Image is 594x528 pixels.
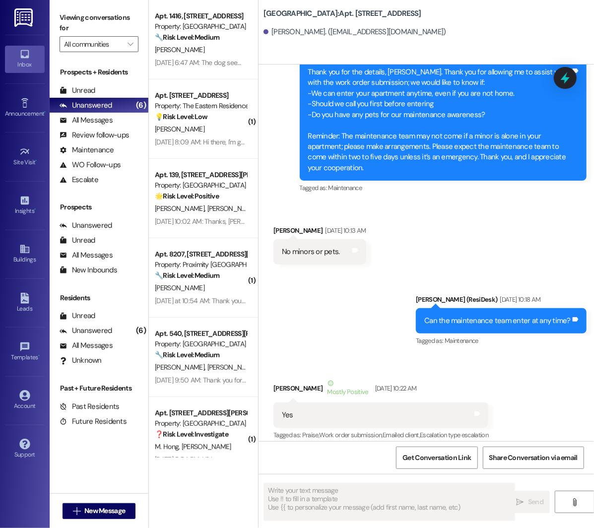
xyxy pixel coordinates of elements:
div: Property: The Eastern Residences at [GEOGRAPHIC_DATA] [155,101,247,111]
div: No minors or pets. [282,247,340,257]
span: • [44,109,46,116]
div: [DATE] 5:54 PM: Hi! I was wondering if you have any guidance on how to connect our TV to Spectrum... [155,455,466,464]
div: Prospects [50,202,148,212]
div: Property: [GEOGRAPHIC_DATA] [155,339,247,349]
i:  [73,507,80,515]
div: Property: Proximity [GEOGRAPHIC_DATA] [155,260,247,270]
span: Maintenance [445,336,478,345]
div: [DATE] 10:18 AM [498,294,541,305]
span: • [38,352,40,359]
input: All communities [64,36,123,52]
div: (6) [133,323,148,338]
a: Site Visit • [5,143,45,170]
div: All Messages [60,340,113,351]
div: Apt. 8207, [STREET_ADDRESS][PERSON_NAME] [155,249,247,260]
div: [PERSON_NAME] [273,378,488,402]
div: Tagged as: [273,428,488,442]
div: Tagged as: [300,181,587,195]
div: [DATE] 10:13 AM [323,225,366,236]
span: Maintenance [328,184,362,192]
a: Buildings [5,241,45,267]
div: Past Residents [60,401,120,412]
span: Work order submission , [319,431,383,439]
span: New Message [84,506,125,516]
div: Apt. 139, [STREET_ADDRESS][PERSON_NAME] [155,170,247,180]
div: Unread [60,235,95,246]
div: Apt. [STREET_ADDRESS][PERSON_NAME] [155,408,247,418]
span: Get Conversation Link [402,453,471,463]
div: Property: [GEOGRAPHIC_DATA] [155,180,247,191]
span: [PERSON_NAME] [155,283,204,292]
span: [PERSON_NAME] [155,45,204,54]
img: ResiDesk Logo [14,8,35,27]
span: [PERSON_NAME] [155,125,204,133]
strong: 🔧 Risk Level: Medium [155,271,219,280]
label: Viewing conversations for [60,10,138,36]
div: [PERSON_NAME] [273,225,366,239]
strong: 🌟 Risk Level: Positive [155,192,219,200]
span: [PERSON_NAME] [155,204,207,213]
i:  [517,498,524,506]
div: Unanswered [60,326,112,336]
div: All Messages [60,250,113,261]
a: Insights • [5,192,45,219]
strong: 🔧 Risk Level: Medium [155,33,219,42]
span: Praise , [302,431,319,439]
div: Prospects + Residents [50,67,148,77]
div: Apt. 540, [STREET_ADDRESS][PERSON_NAME] [155,329,247,339]
span: Send [528,497,543,507]
span: • [34,206,36,213]
div: New Inbounds [60,265,117,275]
div: Property: [GEOGRAPHIC_DATA] [155,418,247,429]
div: WO Follow-ups [60,160,121,170]
button: New Message [63,503,136,519]
span: M. Hong [155,442,182,451]
div: (6) [133,98,148,113]
a: Leads [5,290,45,317]
a: Support [5,436,45,462]
div: Yes [282,410,293,420]
div: Unread [60,311,95,321]
div: All Messages [60,115,113,126]
div: Apt. [STREET_ADDRESS] [155,90,247,101]
span: [PERSON_NAME] [182,442,231,451]
i:  [128,40,133,48]
span: [PERSON_NAME] [155,363,207,372]
div: Property: [GEOGRAPHIC_DATA] [155,21,247,32]
div: Can the maintenance team enter at any time? [424,316,571,326]
div: Past + Future Residents [50,383,148,394]
div: Unknown [60,355,102,366]
div: Thank you for the details, [PERSON_NAME]. Thank you for allowing me to assist you with the work o... [308,67,571,173]
button: Get Conversation Link [396,447,477,469]
div: Future Residents [60,416,127,427]
a: Inbox [5,46,45,72]
div: Mostly Positive [326,378,370,399]
button: Share Conversation via email [483,447,584,469]
span: • [36,157,37,164]
div: Unread [60,85,95,96]
span: Share Conversation via email [489,453,578,463]
div: [DATE] 6:47 AM: The dog seems to be barking and yelping right now. [155,58,350,67]
a: Account [5,387,45,414]
div: [PERSON_NAME] (ResiDesk) [416,294,587,308]
span: [PERSON_NAME] [207,204,257,213]
div: Unanswered [60,220,112,231]
div: [DATE] 10:22 AM [373,383,417,394]
div: Escalate [60,175,98,185]
span: Escalation type escalation [420,431,488,439]
strong: ❓ Risk Level: Investigate [155,430,228,439]
button: Send [510,491,550,513]
i:  [571,498,578,506]
div: [DATE] 10:02 AM: Thanks, [PERSON_NAME] is still in [US_STATE] and I will be back [DATE]. Just too... [155,217,495,226]
div: Tagged as: [416,333,587,348]
span: Emailed client , [383,431,420,439]
strong: 🔧 Risk Level: Medium [155,350,219,359]
div: Maintenance [60,145,114,155]
a: Templates • [5,338,45,365]
strong: 💡 Risk Level: Low [155,112,207,121]
div: Review follow-ups [60,130,129,140]
div: Residents [50,293,148,303]
b: [GEOGRAPHIC_DATA]: Apt. [STREET_ADDRESS] [264,8,421,19]
span: [PERSON_NAME] [207,363,257,372]
div: Unanswered [60,100,112,111]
